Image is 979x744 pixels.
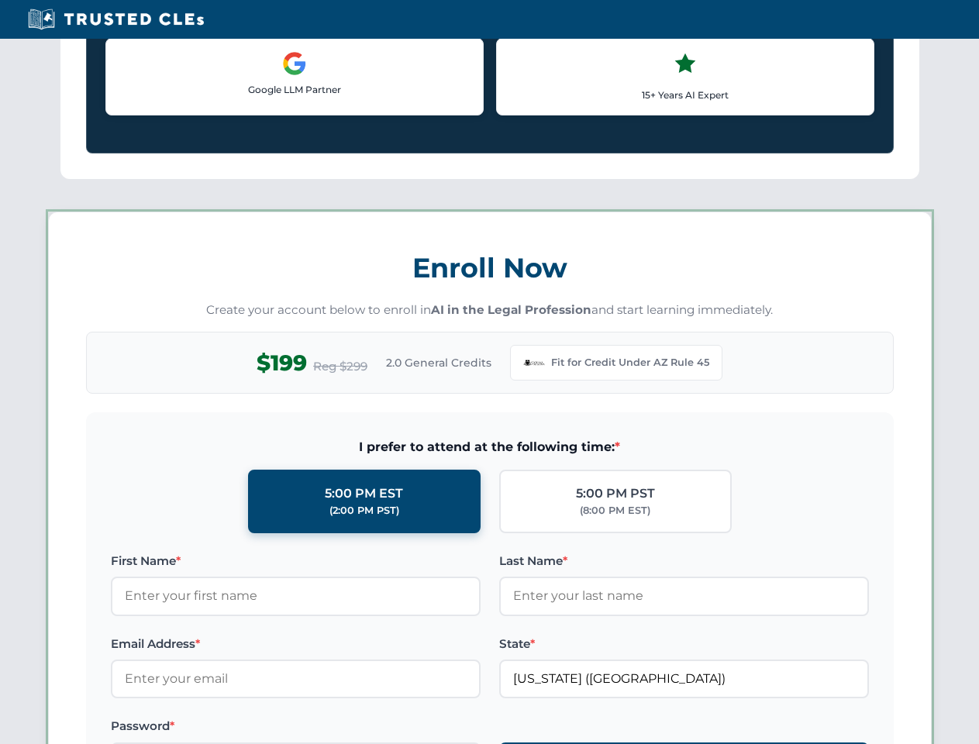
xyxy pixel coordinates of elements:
p: 15+ Years AI Expert [509,88,861,102]
div: (8:00 PM EST) [580,503,650,518]
div: (2:00 PM PST) [329,503,399,518]
label: Last Name [499,552,869,570]
strong: AI in the Legal Profession [431,302,591,317]
input: Enter your last name [499,577,869,615]
label: Email Address [111,635,481,653]
img: Arizona Bar [523,352,545,374]
p: Create your account below to enroll in and start learning immediately. [86,301,894,319]
p: Google LLM Partner [119,82,471,97]
img: Trusted CLEs [23,8,209,31]
div: 5:00 PM PST [576,484,655,504]
h3: Enroll Now [86,243,894,292]
span: Reg $299 [313,357,367,376]
span: $199 [257,346,307,381]
span: 2.0 General Credits [386,354,491,371]
label: First Name [111,552,481,570]
span: I prefer to attend at the following time: [111,437,869,457]
label: Password [111,717,481,735]
input: Arizona (AZ) [499,660,869,698]
div: 5:00 PM EST [325,484,403,504]
input: Enter your first name [111,577,481,615]
input: Enter your email [111,660,481,698]
span: Fit for Credit Under AZ Rule 45 [551,355,709,370]
img: Google [282,51,307,76]
label: State [499,635,869,653]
